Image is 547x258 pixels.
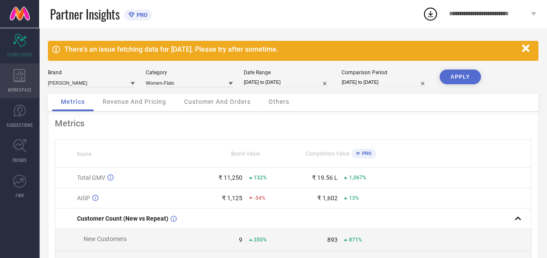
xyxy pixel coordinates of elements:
span: TRENDS [12,157,27,163]
div: 9 [239,236,242,243]
span: SUGGESTIONS [7,122,33,128]
div: There's an issue fetching data for [DATE]. Please try after sometime. [64,45,517,53]
div: Date Range [244,69,331,76]
span: 1,067% [349,175,366,181]
span: PRO [134,12,148,18]
span: Brand Value [231,151,260,157]
span: FWD [16,192,24,198]
span: Partner Insights [50,5,120,23]
span: 350% [254,237,267,243]
span: 871% [349,237,362,243]
div: ₹ 1,125 [222,195,242,202]
span: WORKSPACE [8,86,32,93]
span: SCORECARDS [7,51,33,58]
span: Competitors Value [305,151,349,157]
span: Name [77,151,91,157]
span: Others [268,98,289,105]
div: Brand [48,69,135,76]
span: PRO [360,151,372,156]
span: -54% [254,195,265,201]
div: Comparison Period [342,69,429,76]
span: Customer And Orders [184,98,251,105]
span: AISP [77,195,90,202]
div: 893 [327,236,337,243]
div: ₹ 11,250 [218,174,242,181]
input: Select date range [244,78,331,87]
span: Revenue And Pricing [103,98,166,105]
div: ₹ 19.56 L [312,174,337,181]
button: APPLY [440,69,481,84]
span: New Customers [84,235,127,242]
span: Total GMV [77,174,105,181]
div: ₹ 1,602 [317,195,337,202]
input: Select comparison period [342,78,429,87]
span: 13% [349,195,359,201]
div: Category [146,69,233,76]
span: Metrics [61,98,85,105]
div: Open download list [423,6,438,22]
span: Customer Count (New vs Repeat) [77,215,168,222]
span: 132% [254,175,267,181]
div: Metrics [55,118,531,129]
